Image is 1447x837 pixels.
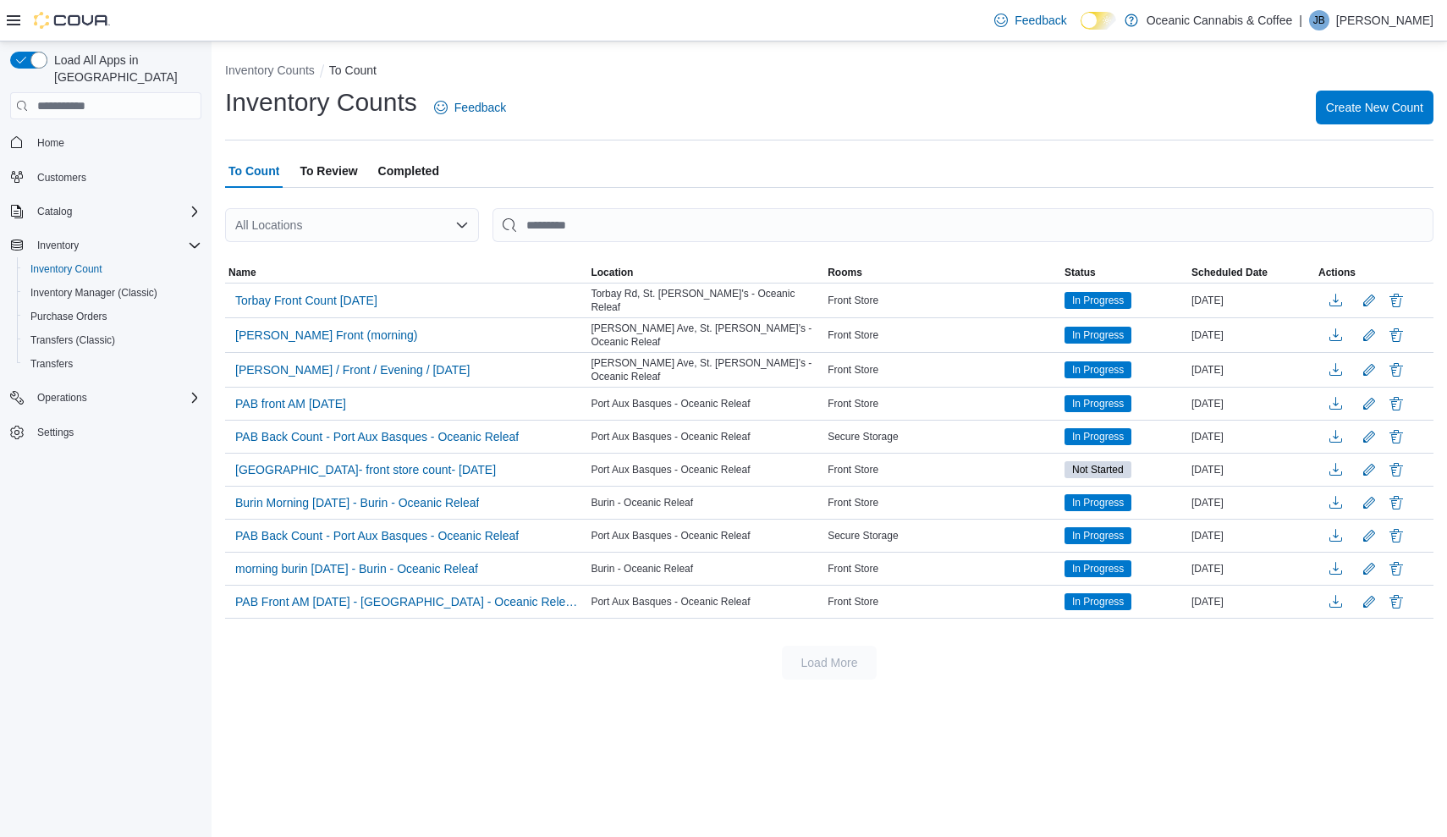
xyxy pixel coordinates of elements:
div: [DATE] [1188,394,1315,414]
button: Edit count details [1359,322,1379,348]
span: Purchase Orders [24,306,201,327]
span: Not Started [1065,461,1131,478]
p: Oceanic Cannabis & Coffee [1147,10,1293,30]
button: Location [587,262,824,283]
span: PAB Front AM [DATE] - [GEOGRAPHIC_DATA] - Oceanic Releaf - Recount - Recount [235,593,577,610]
button: Transfers (Classic) [17,328,208,352]
span: Purchase Orders [30,310,107,323]
div: Front Store [824,592,1061,612]
h1: Inventory Counts [225,85,417,119]
span: Inventory [37,239,79,252]
span: [PERSON_NAME] Ave, St. [PERSON_NAME]’s - Oceanic Releaf [591,356,821,383]
span: Feedback [454,99,506,116]
span: PAB Back Count - Port Aux Basques - Oceanic Releaf [235,527,519,544]
span: In Progress [1072,528,1124,543]
button: Status [1061,262,1188,283]
span: Operations [37,391,87,405]
div: [DATE] [1188,460,1315,480]
span: Burin Morning [DATE] - Burin - Oceanic Releaf [235,494,479,511]
span: In Progress [1072,429,1124,444]
button: Delete [1386,493,1406,513]
span: Port Aux Basques - Oceanic Releaf [591,463,750,476]
button: Inventory Counts [225,63,315,77]
span: In Progress [1065,527,1131,544]
span: Transfers (Classic) [30,333,115,347]
div: [DATE] [1188,559,1315,579]
span: Torbay Front Count [DATE] [235,292,377,309]
span: Burin - Oceanic Releaf [591,562,693,575]
p: [PERSON_NAME] [1336,10,1433,30]
span: Actions [1318,266,1356,279]
button: Delete [1386,290,1406,311]
span: JB [1313,10,1325,30]
span: morning burin [DATE] - Burin - Oceanic Releaf [235,560,478,577]
div: [DATE] [1188,360,1315,380]
button: PAB Front AM [DATE] - [GEOGRAPHIC_DATA] - Oceanic Releaf - Recount - Recount [228,589,584,614]
div: [DATE] [1188,325,1315,345]
div: Front Store [824,360,1061,380]
span: Customers [37,171,86,184]
span: Location [591,266,633,279]
button: Inventory Manager (Classic) [17,281,208,305]
span: In Progress [1072,396,1124,411]
button: Edit count details [1359,288,1379,313]
button: Catalog [30,201,79,222]
span: Inventory Manager (Classic) [24,283,201,303]
button: Torbay Front Count [DATE] [228,288,384,313]
div: [DATE] [1188,592,1315,612]
div: Front Store [824,325,1061,345]
button: Customers [3,165,208,190]
span: Port Aux Basques - Oceanic Releaf [591,595,750,608]
a: Feedback [427,91,513,124]
img: Cova [34,12,110,29]
button: morning burin [DATE] - Burin - Oceanic Releaf [228,556,485,581]
button: PAB Back Count - Port Aux Basques - Oceanic Releaf [228,523,525,548]
button: Delete [1386,526,1406,546]
button: Name [225,262,587,283]
span: [PERSON_NAME] Ave, St. [PERSON_NAME]’s - Oceanic Releaf [591,322,821,349]
button: [PERSON_NAME] / Front / Evening / [DATE] [228,357,477,383]
span: In Progress [1065,428,1131,445]
button: PAB Back Count - Port Aux Basques - Oceanic Releaf [228,424,525,449]
span: In Progress [1065,327,1131,344]
span: [PERSON_NAME] Front (morning) [235,327,418,344]
button: Create New Count [1316,91,1433,124]
button: PAB front AM [DATE] [228,391,353,416]
a: Home [30,133,71,153]
span: In Progress [1072,362,1124,377]
button: Delete [1386,559,1406,579]
span: Inventory [30,235,201,256]
button: [PERSON_NAME] Front (morning) [228,322,425,348]
span: To Review [300,154,357,188]
span: Torbay Rd, St. [PERSON_NAME]'s - Oceanic Releaf [591,287,821,314]
button: Open list of options [455,218,469,232]
button: Transfers [17,352,208,376]
div: [DATE] [1188,290,1315,311]
a: Feedback [988,3,1073,37]
span: In Progress [1072,328,1124,343]
input: This is a search bar. After typing your query, hit enter to filter the results lower in the page. [492,208,1433,242]
span: [GEOGRAPHIC_DATA]- front store count- [DATE] [235,461,496,478]
span: In Progress [1065,292,1131,309]
div: Front Store [824,460,1061,480]
span: Load More [801,654,858,671]
a: Inventory Count [24,259,109,279]
button: Delete [1386,592,1406,612]
span: Rooms [828,266,862,279]
span: Burin - Oceanic Releaf [591,496,693,509]
span: Port Aux Basques - Oceanic Releaf [591,529,750,542]
button: Purchase Orders [17,305,208,328]
nav: An example of EuiBreadcrumbs [225,62,1433,82]
span: In Progress [1072,594,1124,609]
button: Inventory Count [17,257,208,281]
button: Delete [1386,394,1406,414]
button: Edit count details [1359,556,1379,581]
span: Load All Apps in [GEOGRAPHIC_DATA] [47,52,201,85]
div: [DATE] [1188,526,1315,546]
button: Load More [782,646,877,680]
div: Secure Storage [824,526,1061,546]
button: Delete [1386,427,1406,447]
button: Delete [1386,460,1406,480]
button: To Count [329,63,377,77]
